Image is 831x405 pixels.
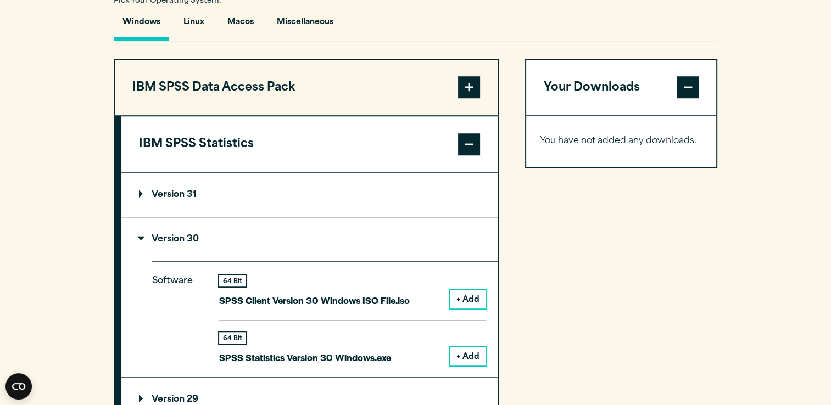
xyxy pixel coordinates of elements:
button: IBM SPSS Data Access Pack [115,60,498,116]
div: Your Downloads [526,115,717,167]
div: 64 Bit [219,332,246,344]
button: IBM SPSS Statistics [121,116,498,172]
button: Windows [114,9,169,41]
button: Your Downloads [526,60,717,116]
p: Version 31 [139,190,197,199]
p: Software [152,273,202,356]
button: Open CMP widget [5,373,32,400]
p: SPSS Client Version 30 Windows ISO File.iso [219,292,410,308]
summary: Version 30 [121,217,498,261]
button: Macos [219,9,263,41]
p: SPSS Statistics Version 30 Windows.exe [219,350,391,365]
button: + Add [450,290,486,308]
button: Miscellaneous [268,9,342,41]
p: Version 29 [139,395,198,404]
p: You have not added any downloads. [540,133,703,149]
p: Version 30 [139,235,199,244]
summary: Version 31 [121,173,498,217]
button: Linux [175,9,213,41]
button: + Add [450,347,486,365]
div: 64 Bit [219,275,246,286]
